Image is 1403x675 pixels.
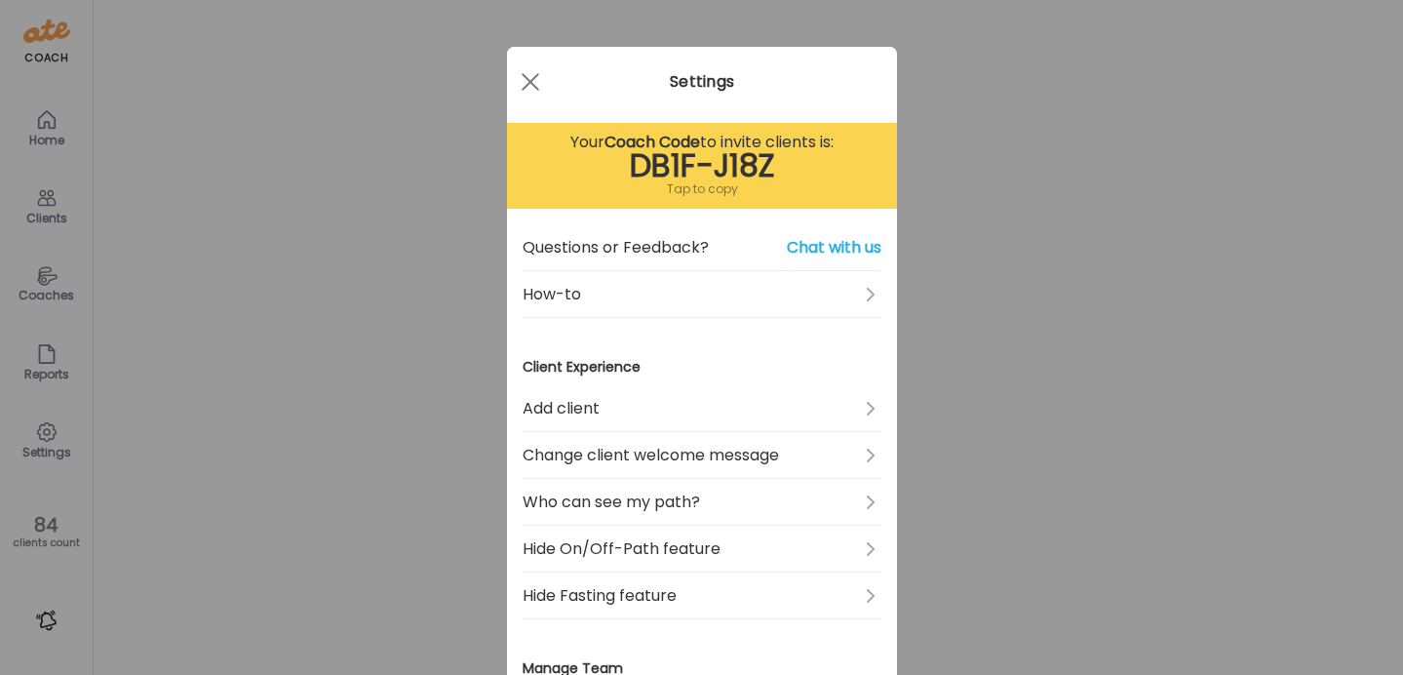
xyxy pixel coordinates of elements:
[523,573,881,619] a: Hide Fasting feature
[523,526,881,573] a: Hide On/Off-Path feature
[523,432,881,479] a: Change client welcome message
[523,271,881,318] a: How-to
[787,236,881,259] span: Chat with us
[523,385,881,432] a: Add client
[604,131,700,153] b: Coach Code
[523,479,881,526] a: Who can see my path?
[523,131,881,154] div: Your to invite clients is:
[523,154,881,178] div: DB1F-J18Z
[523,178,881,201] div: Tap to copy
[507,70,897,94] div: Settings
[523,224,881,271] a: Questions or Feedback?Chat with us
[523,357,881,377] h3: Client Experience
